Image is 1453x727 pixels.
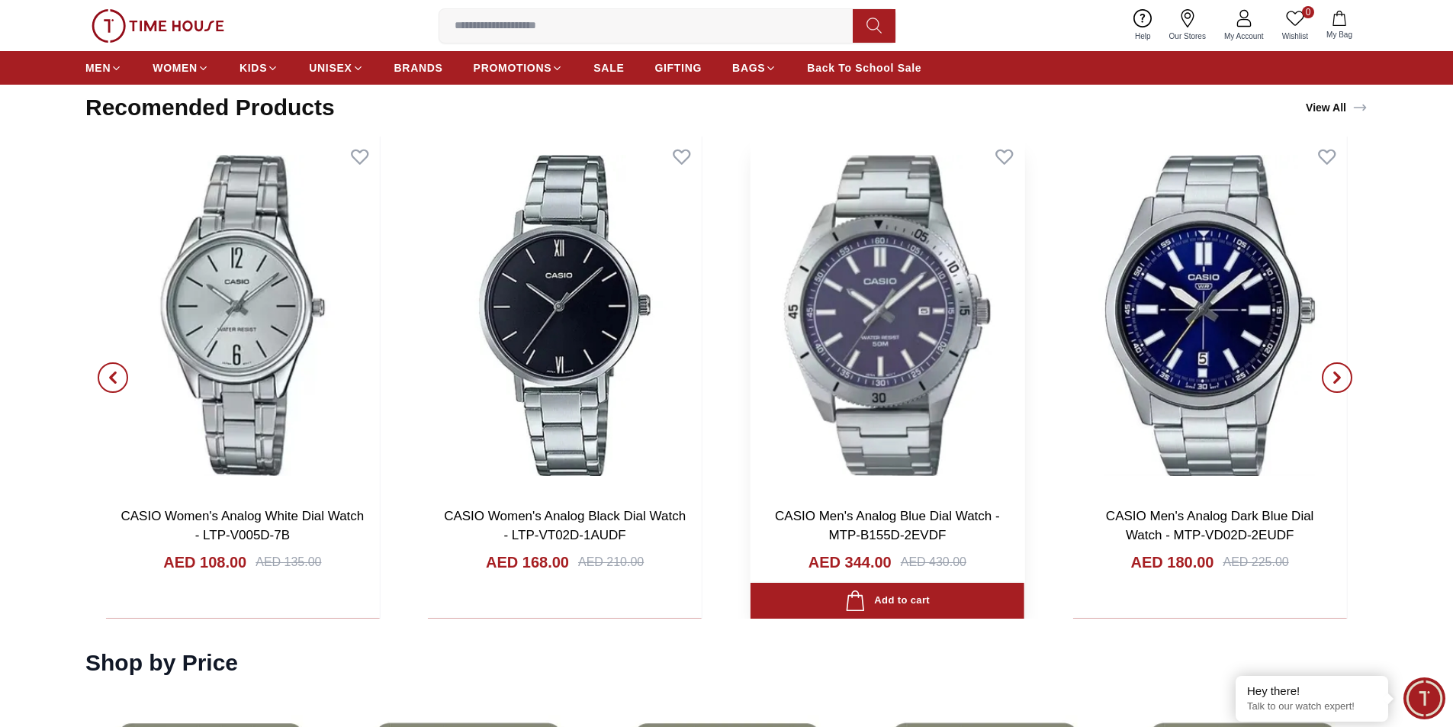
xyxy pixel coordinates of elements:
[121,509,364,543] a: CASIO Women's Analog White Dial Watch - LTP-V005D-7B
[845,590,930,611] div: Add to cart
[163,552,246,573] h4: AED 108.00
[239,54,278,82] a: KIDS
[486,552,569,573] h4: AED 168.00
[1126,6,1160,45] a: Help
[578,553,644,571] div: AED 210.00
[751,583,1024,619] button: Add to cart
[444,509,686,543] a: CASIO Women's Analog Black Dial Watch - LTP-VT02D-1AUDF
[1160,6,1215,45] a: Our Stores
[474,54,564,82] a: PROMOTIONS
[394,54,443,82] a: BRANDS
[1129,31,1157,42] span: Help
[807,54,921,82] a: Back To School Sale
[85,54,122,82] a: MEN
[85,649,238,677] h2: Shop by Price
[1106,509,1314,543] a: CASIO Men's Analog Dark Blue Dial Watch - MTP-VD02D-2EUDF
[1403,677,1445,719] div: Chat Widget
[732,54,776,82] a: BAGS
[394,60,443,76] span: BRANDS
[751,137,1024,494] img: CASIO Men's Analog Blue Dial Watch - MTP-B155D-2EVDF
[428,137,702,494] img: CASIO Women's Analog Black Dial Watch - LTP-VT02D-1AUDF
[309,54,363,82] a: UNISEX
[1163,31,1212,42] span: Our Stores
[1218,31,1270,42] span: My Account
[474,60,552,76] span: PROMOTIONS
[654,54,702,82] a: GIFTING
[1073,137,1347,494] img: CASIO Men's Analog Dark Blue Dial Watch - MTP-VD02D-2EUDF
[1223,553,1288,571] div: AED 225.00
[1247,700,1377,713] p: Talk to our watch expert!
[309,60,352,76] span: UNISEX
[593,60,624,76] span: SALE
[239,60,267,76] span: KIDS
[1303,97,1371,118] a: View All
[85,94,335,121] h2: Recomended Products
[593,54,624,82] a: SALE
[92,9,224,43] img: ...
[1320,29,1358,40] span: My Bag
[1273,6,1317,45] a: 0Wishlist
[1302,6,1314,18] span: 0
[901,553,966,571] div: AED 430.00
[153,60,198,76] span: WOMEN
[153,54,209,82] a: WOMEN
[654,60,702,76] span: GIFTING
[256,553,321,571] div: AED 135.00
[1247,684,1377,699] div: Hey there!
[1131,552,1214,573] h4: AED 180.00
[105,137,379,494] img: CASIO Women's Analog White Dial Watch - LTP-V005D-7B
[808,552,892,573] h4: AED 344.00
[732,60,765,76] span: BAGS
[85,60,111,76] span: MEN
[807,60,921,76] span: Back To School Sale
[775,509,1000,543] a: CASIO Men's Analog Blue Dial Watch - MTP-B155D-2EVDF
[1317,8,1361,43] button: My Bag
[1276,31,1314,42] span: Wishlist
